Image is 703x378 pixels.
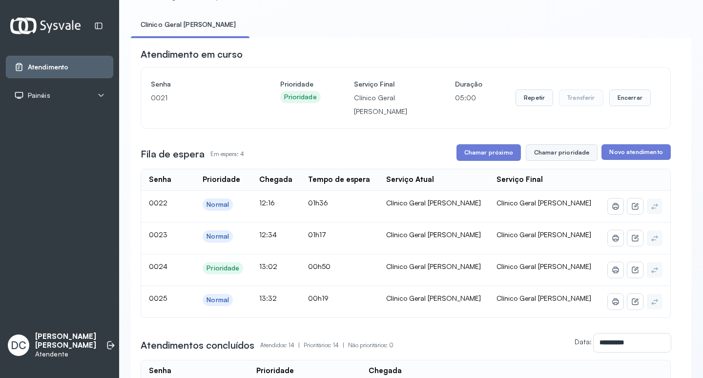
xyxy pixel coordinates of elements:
p: Atendidos: 14 [260,338,304,352]
div: Senha [149,175,171,184]
p: Atendente [35,350,96,358]
span: Painéis [28,91,50,100]
span: | [298,341,300,349]
button: Encerrar [609,89,651,106]
div: Senha [149,366,171,376]
span: 01h36 [308,199,328,207]
button: Transferir [559,89,603,106]
p: Prioritários: 14 [304,338,348,352]
h4: Senha [151,77,247,91]
div: Prioridade [203,175,240,184]
span: 00h50 [308,262,331,270]
span: 00h19 [308,294,329,302]
p: 05:00 [455,91,482,105]
span: Clínico Geral [PERSON_NAME] [496,199,591,207]
h3: Fila de espera [141,147,205,161]
span: Clínico Geral [PERSON_NAME] [496,294,591,302]
h3: Atendimento em curso [141,47,243,61]
h4: Serviço Final [354,77,422,91]
div: Prioridade [207,264,239,272]
div: Serviço Final [496,175,543,184]
a: Atendimento [14,62,105,72]
div: Normal [207,200,229,209]
span: Clínico Geral [PERSON_NAME] [496,262,591,270]
div: Chegada [259,175,292,184]
span: 12:16 [259,199,275,207]
button: Novo atendimento [601,144,670,160]
span: 0024 [149,262,167,270]
p: [PERSON_NAME] [PERSON_NAME] [35,332,96,351]
a: Clínico Geral [PERSON_NAME] [131,17,246,33]
button: Repetir [516,89,553,106]
p: Não prioritários: 0 [348,338,393,352]
span: | [343,341,344,349]
div: Clínico Geral [PERSON_NAME] [386,294,481,303]
div: Clínico Geral [PERSON_NAME] [386,199,481,207]
h4: Prioridade [280,77,321,91]
span: 01h17 [308,230,326,239]
span: 0023 [149,230,167,239]
div: Normal [207,232,229,241]
span: 0022 [149,199,167,207]
button: Chamar prioridade [526,144,598,161]
div: Clínico Geral [PERSON_NAME] [386,262,481,271]
div: Clínico Geral [PERSON_NAME] [386,230,481,239]
span: 12:34 [259,230,277,239]
img: Logotipo do estabelecimento [10,18,81,34]
h4: Duração [455,77,482,91]
span: Clínico Geral [PERSON_NAME] [496,230,591,239]
span: 13:32 [259,294,277,302]
div: Normal [207,296,229,304]
div: Prioridade [256,366,294,376]
button: Chamar próximo [456,144,521,161]
div: Tempo de espera [308,175,370,184]
p: 0021 [151,91,247,105]
h3: Atendimentos concluídos [141,338,254,352]
p: Clínico Geral [PERSON_NAME] [354,91,422,118]
p: Em espera: 4 [210,147,244,161]
div: Serviço Atual [386,175,434,184]
div: Prioridade [284,93,317,101]
label: Data: [575,337,592,346]
span: 13:02 [259,262,277,270]
span: 0025 [149,294,167,302]
span: Atendimento [28,63,68,71]
div: Chegada [369,366,402,376]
